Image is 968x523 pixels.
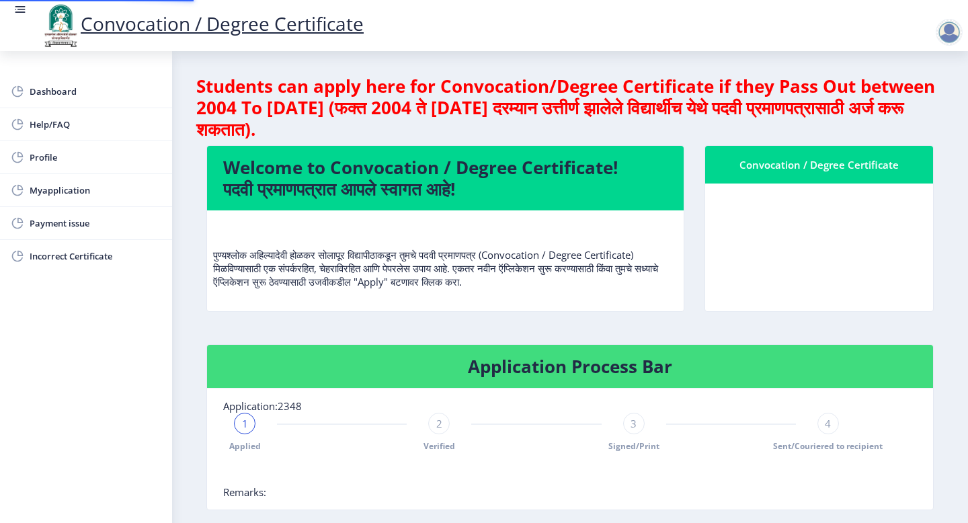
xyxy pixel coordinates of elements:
img: logo [40,3,81,48]
span: Signed/Print [608,440,659,452]
span: 3 [631,417,637,430]
div: Convocation / Degree Certificate [721,157,917,173]
span: Incorrect Certificate [30,248,161,264]
h4: Application Process Bar [223,356,917,377]
span: 2 [436,417,442,430]
span: Sent/Couriered to recipient [773,440,883,452]
p: पुण्यश्लोक अहिल्यादेवी होळकर सोलापूर विद्यापीठाकडून तुमचे पदवी प्रमाणपत्र (Convocation / Degree C... [213,221,678,288]
span: Profile [30,149,161,165]
span: Verified [424,440,455,452]
span: Payment issue [30,215,161,231]
span: Application:2348 [223,399,302,413]
h4: Welcome to Convocation / Degree Certificate! पदवी प्रमाणपत्रात आपले स्वागत आहे! [223,157,668,200]
span: Help/FAQ [30,116,161,132]
span: Applied [229,440,261,452]
h4: Students can apply here for Convocation/Degree Certificate if they Pass Out between 2004 To [DATE... [196,75,944,140]
span: 1 [242,417,248,430]
span: Dashboard [30,83,161,99]
span: Remarks: [223,485,266,499]
a: Convocation / Degree Certificate [40,11,364,36]
span: 4 [825,417,831,430]
span: Myapplication [30,182,161,198]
